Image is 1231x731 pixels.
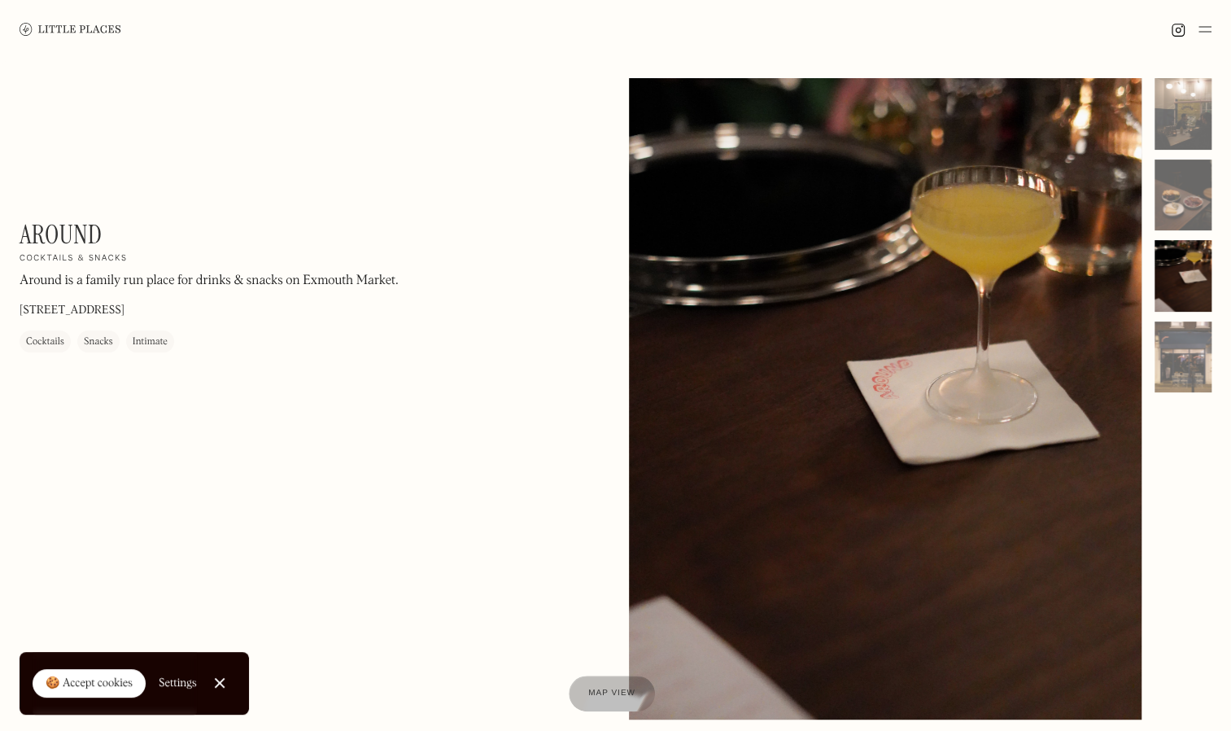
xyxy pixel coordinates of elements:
[33,669,146,698] a: 🍪 Accept cookies
[20,254,127,265] h2: Cocktails & snacks
[84,335,113,351] div: Snacks
[588,689,635,698] span: Map view
[569,676,655,711] a: Map view
[133,335,168,351] div: Intimate
[20,219,102,250] h1: Around
[159,665,197,702] a: Settings
[46,676,133,692] div: 🍪 Accept cookies
[26,335,64,351] div: Cocktails
[20,272,401,291] p: Around is a family run place for drinks & snacks on Exmouth Market. ⁠
[159,677,197,689] div: Settings
[20,303,124,320] p: [STREET_ADDRESS]
[203,667,236,699] a: Close Cookie Popup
